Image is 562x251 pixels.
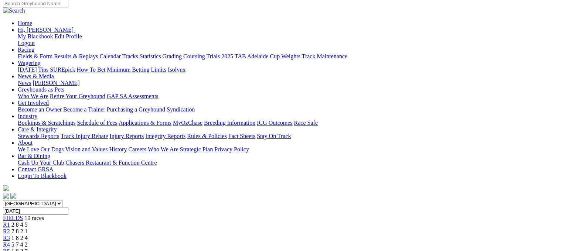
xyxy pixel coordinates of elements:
a: [DATE] Tips [18,66,48,73]
a: Injury Reports [109,133,144,139]
a: Chasers Restaurant & Function Centre [65,159,157,166]
a: Grading [163,53,182,59]
span: 5 7 4 2 [11,241,28,248]
a: Applications & Forms [119,120,171,126]
a: News [18,80,31,86]
a: Vision and Values [65,146,108,152]
a: Syndication [167,106,195,113]
a: Who We Are [148,146,178,152]
span: 2 8 4 5 [11,221,28,228]
div: Bar & Dining [18,159,559,166]
a: Breeding Information [204,120,255,126]
a: Industry [18,113,37,119]
a: Tracks [122,53,138,59]
a: History [109,146,127,152]
a: About [18,140,33,146]
a: Trials [206,53,220,59]
a: ICG Outcomes [257,120,292,126]
a: Fields & Form [18,53,52,59]
div: About [18,146,559,153]
a: Home [18,20,32,26]
a: Become an Owner [18,106,62,113]
a: Statistics [140,53,161,59]
a: FIELDS [3,215,23,221]
div: Industry [18,120,559,126]
a: Careers [128,146,146,152]
div: Get Involved [18,106,559,113]
a: MyOzChase [173,120,202,126]
img: twitter.svg [10,193,16,199]
span: 10 races [24,215,44,221]
a: Hi, [PERSON_NAME] [18,27,75,33]
a: Minimum Betting Limits [107,66,166,73]
img: facebook.svg [3,193,9,199]
a: How To Bet [77,66,106,73]
a: Logout [18,40,35,46]
a: Become a Trainer [63,106,105,113]
a: Rules & Policies [187,133,227,139]
a: R4 [3,241,10,248]
a: Schedule of Fees [77,120,117,126]
a: R2 [3,228,10,234]
a: Bar & Dining [18,153,50,159]
a: Strategic Plan [180,146,213,152]
span: Hi, [PERSON_NAME] [18,27,74,33]
a: Login To Blackbook [18,173,67,179]
a: Stay On Track [257,133,291,139]
a: Stewards Reports [18,133,59,139]
img: Search [3,7,25,14]
a: Bookings & Scratchings [18,120,75,126]
a: Fact Sheets [228,133,255,139]
a: Track Injury Rebate [61,133,108,139]
a: Integrity Reports [145,133,185,139]
a: SUREpick [50,66,75,73]
a: [PERSON_NAME] [33,80,79,86]
a: Contact GRSA [18,166,53,172]
a: 2025 TAB Adelaide Cup [221,53,280,59]
a: Privacy Policy [214,146,249,152]
div: Hi, [PERSON_NAME] [18,33,559,47]
a: Who We Are [18,93,48,99]
a: Care & Integrity [18,126,57,133]
a: Edit Profile [55,33,82,39]
div: Racing [18,53,559,60]
a: GAP SA Assessments [107,93,159,99]
a: Get Involved [18,100,49,106]
a: Calendar [99,53,121,59]
a: We Love Our Dogs [18,146,64,152]
a: Greyhounds as Pets [18,86,64,93]
input: Select date [3,207,68,215]
a: Racing [18,47,34,53]
a: R1 [3,221,10,228]
a: Purchasing a Greyhound [107,106,165,113]
a: Cash Up Your Club [18,159,64,166]
a: Retire Your Greyhound [50,93,105,99]
img: logo-grsa-white.png [3,185,9,191]
a: Race Safe [294,120,317,126]
div: News & Media [18,80,559,86]
a: R3 [3,235,10,241]
a: Coursing [183,53,205,59]
a: Results & Replays [54,53,98,59]
a: My Blackbook [18,33,53,39]
a: Wagering [18,60,41,66]
div: Care & Integrity [18,133,559,140]
a: Track Maintenance [302,53,347,59]
span: 1 8 2 4 [11,235,28,241]
div: Wagering [18,66,559,73]
a: News & Media [18,73,54,79]
div: Greyhounds as Pets [18,93,559,100]
a: Isolynx [168,66,185,73]
a: Weights [281,53,300,59]
span: 7 8 2 1 [11,228,28,234]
